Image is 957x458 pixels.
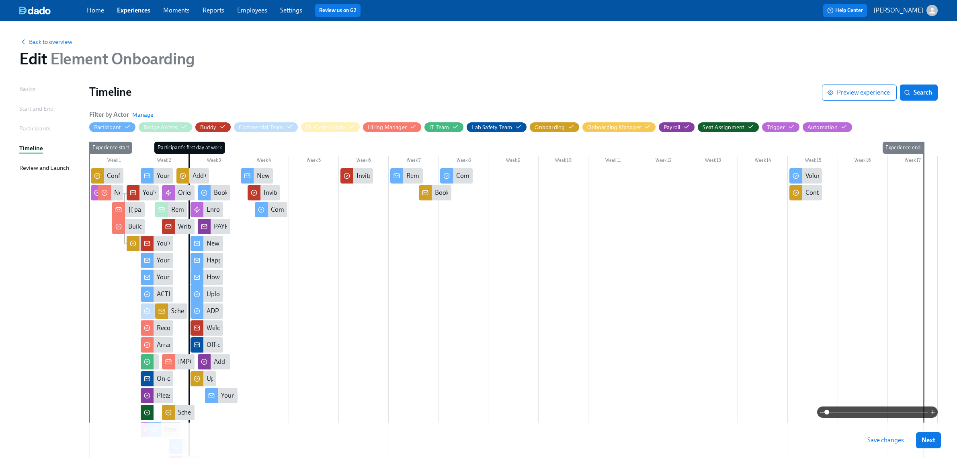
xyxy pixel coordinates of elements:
[803,122,852,132] button: Automation
[703,124,744,131] div: Hide Seat Assignment
[89,122,135,132] button: Participant
[214,222,378,231] div: PAYROLL: New Hires are active in ADP and ready for review!
[157,374,377,383] div: On-cycle hires for orientation day on {{ participant.startDate | dddd MMMM Do }}
[435,188,673,197] div: Book Leadership Orientation sessions for {{ participant.startDate | MMMM Do }} cohort
[19,104,53,113] div: Start and End
[207,256,250,265] div: Happy first day!
[198,354,230,369] div: Add reimbursements for new hires starting {{ participant.startDate | MMM DD }}
[128,205,289,214] div: {{ participant.fullName }}'s first day is quickly approaching!
[319,6,357,14] a: Review us on G2
[193,171,386,180] div: Add Cell/Internet Reimbursement to ADP for {{ participant.fullName }}
[178,357,319,366] div: IMPORTANT: How to Setup your New Hires Laptop
[390,168,423,184] div: Reminder of helpful Tabla resources
[271,205,408,214] div: Complete your WEEK 1 Onboarding Survey in ADP
[368,124,407,131] div: Hide Hiring Manager
[157,239,375,248] div: You've been nominated to be an Orientation Buddy for {{ participant.fullName }}
[47,49,194,68] span: Element Onboarding
[171,307,336,316] div: Schedule role-specific trainings for {{ participant.fullName }}
[178,222,316,231] div: Write a welcome card for {{ participant.fullName }}
[239,156,289,167] div: Week 4
[788,156,838,167] div: Week 15
[456,171,594,180] div: Complete your WEEK 5 Onboarding Survey in ADP
[107,171,178,180] div: Confirm If Polo Is Needed
[191,320,223,336] div: Welcome {{ participant.fullName }} on their first day
[157,256,285,265] div: Your first day at Element is quickly approaching
[89,85,822,99] h1: Timeline
[315,4,361,17] button: Review us on G2
[162,219,195,234] div: Write a welcome card for {{ participant.fullName }}
[873,6,923,15] p: [PERSON_NAME]
[141,371,173,386] div: On-cycle hires for orientation day on {{ participant.startDate | dddd MMMM Do }}
[239,124,283,131] div: Hide Commercial Team
[143,188,361,197] div: You've been nominated to be an Orientation Buddy for {{ participant.fullName }}
[94,124,121,131] div: Hide Participant
[214,357,432,366] div: Add reimbursements for new hires starting {{ participant.startDate | MMM DD }}
[154,142,225,154] div: Participant's first day at work
[198,185,230,200] div: Book 1:1s to meet key colleagues
[587,124,641,131] div: Hide Onboarding Manager
[248,185,280,200] div: Invite {{ participant.fullName }} for coffee
[178,188,253,197] div: Orientation sessions invites
[582,122,656,132] button: Onboarding Manager
[205,388,238,403] div: Your Orientation Day is next week!
[162,185,195,200] div: Orientation sessions invites
[339,156,389,167] div: Week 6
[19,38,72,46] span: Back to overview
[141,337,173,353] div: Arrange job-specific trainings and regular check-ins with {{ participant.fullName }}
[207,273,302,282] div: How to Setup your Element Laptop
[306,124,346,131] div: Hide DL-Dept-Admin
[535,124,565,131] div: Hide Onboarding
[530,122,579,132] button: Onboarding
[19,6,87,14] a: dado
[89,110,129,119] h6: Filter by Actor
[162,354,195,369] div: IMPORTANT: How to Setup your New Hires Laptop
[467,122,527,132] button: Lab Safety Team
[114,188,245,197] div: Nominate a Buddy for {{ participant.fullName }}
[157,290,249,299] div: ACTION ITEM: Wage Theft Notice
[822,85,897,101] button: Preview experience
[207,374,428,383] div: Upload Referral bonus info for {{ participant.startDate | MMMM Do }} new joiners
[191,287,223,302] div: Upload a headshot for the All Hands Meeting
[191,236,223,251] div: New Hire Orientation & Benefits Sessions are on Tabla!
[264,188,377,197] div: Invite {{ participant.fullName }} for coffee
[767,124,785,131] div: Hide Trigger
[588,156,638,167] div: Week 11
[19,49,195,68] h1: Edit
[191,303,223,319] div: ADP Time & Attendance Training
[659,122,695,132] button: Payroll
[357,171,468,180] div: Invite {{ participant.fullName }} for lunch
[340,168,373,184] div: Invite {{ participant.fullName }} for lunch
[191,371,216,386] div: Upload Referral bonus info for {{ participant.startDate | MMMM Do }} new joiners
[87,6,104,14] a: Home
[207,307,297,316] div: ADP Time & Attendance Training
[157,273,285,282] div: Your first day at Element is quickly approaching
[195,122,231,132] button: Buddy
[132,111,154,119] span: Manage
[363,122,421,132] button: Hiring Manager
[19,85,35,93] div: Basics
[823,4,867,17] button: Help Center
[424,122,463,132] button: IT Team
[191,270,223,285] div: How to Setup your Element Laptop
[882,142,924,154] div: Experience end
[162,405,195,420] div: Schedule an I-9 verification call
[155,303,188,319] div: Schedule role-specific trainings for {{ participant.fullName }}
[237,6,267,14] a: Employees
[906,89,932,97] span: Search
[289,156,339,167] div: Week 5
[255,202,287,217] div: Complete your WEEK 1 Onboarding Survey in ADP
[440,168,473,184] div: Complete your WEEK 5 Onboarding Survey in ADP
[664,124,680,131] div: Hide Payroll
[439,156,488,167] div: Week 8
[234,122,298,132] button: Commercial Team
[301,122,360,132] button: DL-Dept-Admin
[789,185,822,200] div: Contact EE about referral bonus for {{ participant.startDate | MMMM Do }} new joiners
[867,436,904,444] span: Save changes
[112,202,145,217] div: {{ participant.fullName }}'s first day is quickly approaching!
[805,171,899,180] div: Volunteer as an Orientation Buddy
[198,219,230,234] div: PAYROLL: New Hires are active in ADP and ready for review!
[91,168,123,184] div: Confirm If Polo Is Needed
[829,89,890,97] span: Preview experience
[916,432,941,448] button: Next
[698,122,759,132] button: Seat Assignment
